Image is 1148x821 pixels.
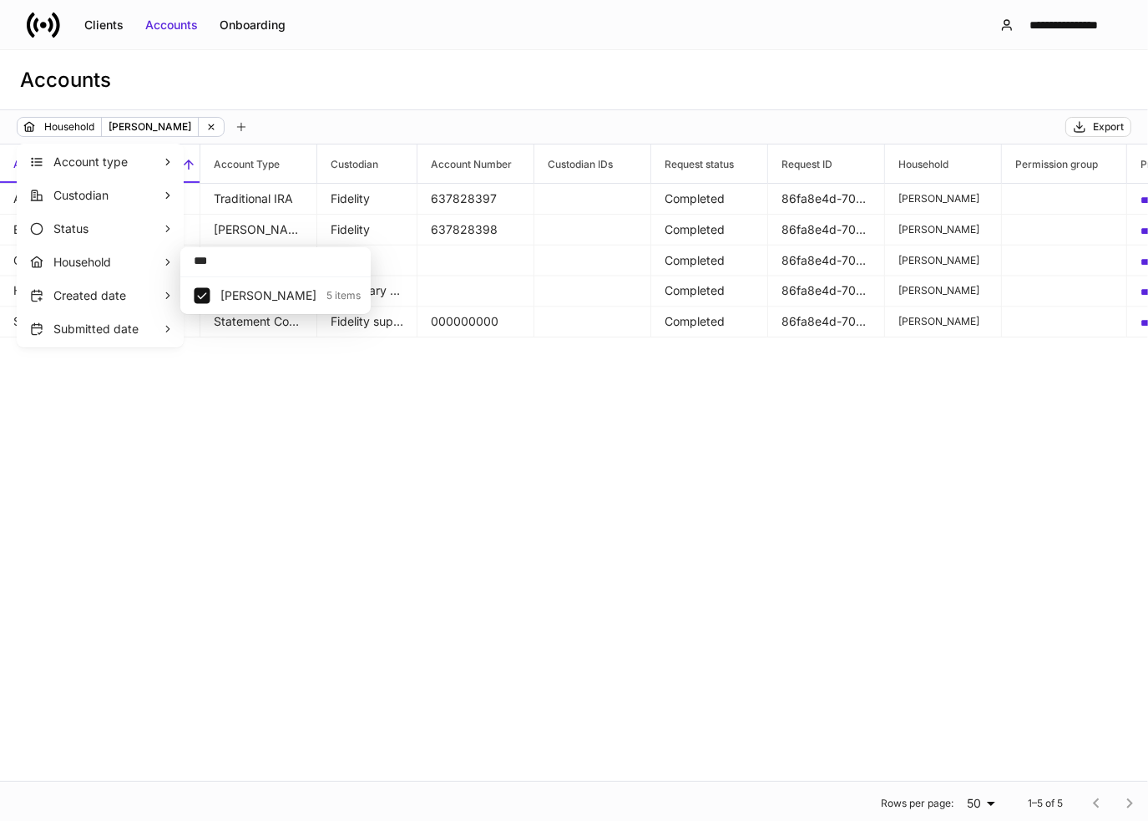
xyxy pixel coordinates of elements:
p: Custodian [53,187,162,204]
p: Created date [53,287,162,304]
p: Status [53,220,162,237]
p: 5 items [316,289,361,302]
p: Kowarsch, Susan [220,287,316,304]
p: Household [53,254,162,271]
p: Submitted date [53,321,162,337]
p: Account type [53,154,162,170]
